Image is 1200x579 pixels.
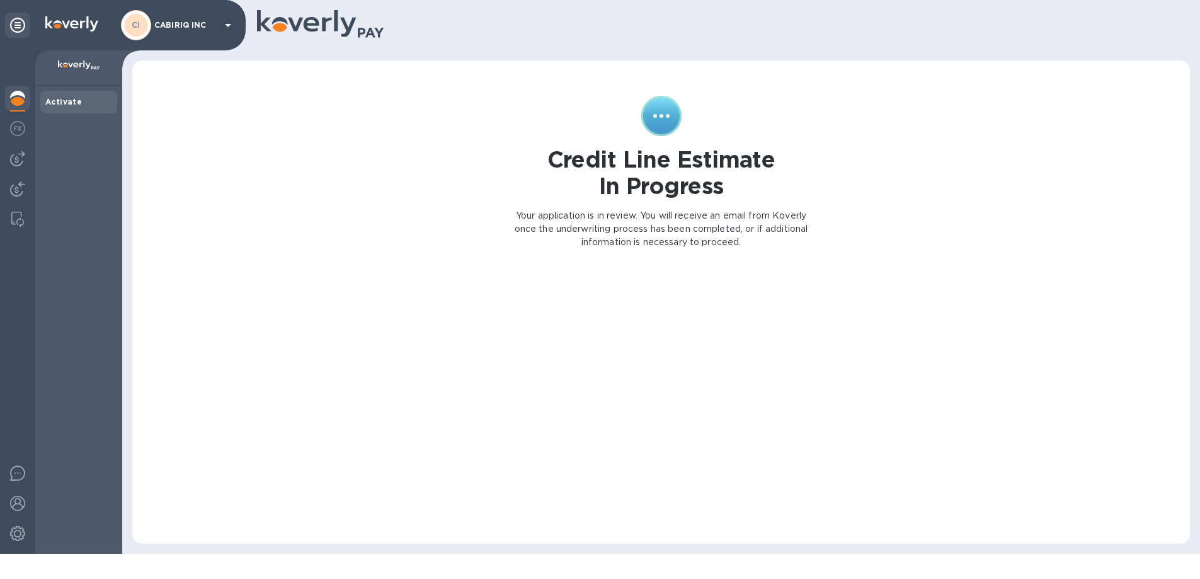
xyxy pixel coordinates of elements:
img: Logo [45,16,98,32]
b: Activate [45,97,82,106]
p: Your application is in review. You will receive an email from Koverly once the underwriting proce... [513,209,810,249]
img: Foreign exchange [10,121,25,136]
p: CABIRIQ INC [154,21,217,30]
b: CI [132,20,140,30]
div: Unpin categories [5,13,30,38]
h1: Credit Line Estimate In Progress [547,146,775,199]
